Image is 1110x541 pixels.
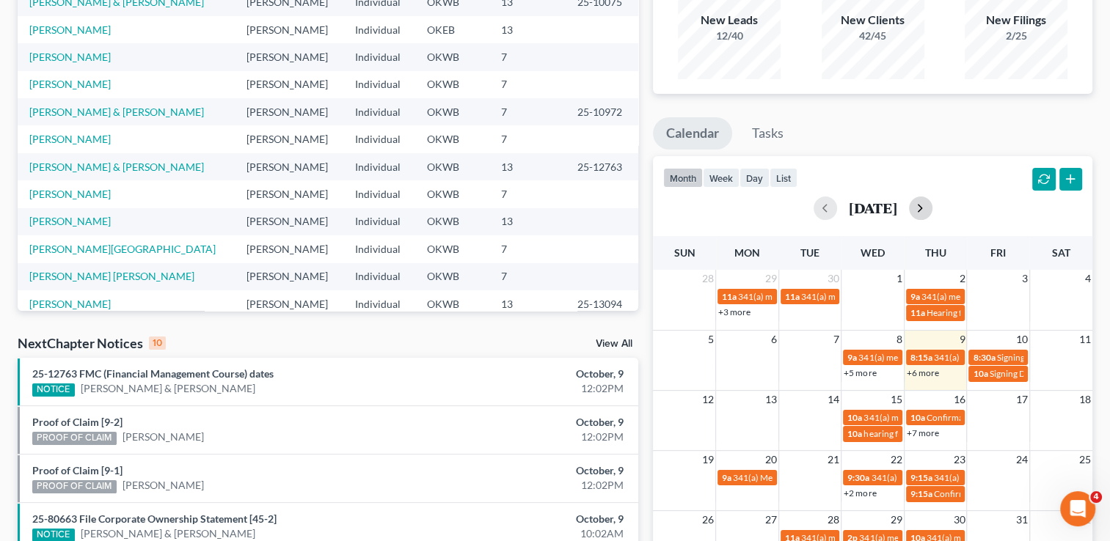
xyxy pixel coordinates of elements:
td: 25-13094 [566,290,638,317]
td: OKWB [415,71,490,98]
span: 25 [1078,451,1092,468]
span: 28 [826,511,841,529]
td: [PERSON_NAME] [235,235,343,262]
h2: [DATE] [849,200,897,216]
span: 29 [889,511,904,529]
span: 9:30a [847,472,869,483]
span: 341(a) meeting for [PERSON_NAME] [863,412,1005,423]
td: OKWB [415,235,490,262]
div: 12:02PM [437,381,624,396]
span: 19 [701,451,715,468]
td: [PERSON_NAME] [235,153,343,180]
a: [PERSON_NAME] & [PERSON_NAME] [81,381,255,396]
div: 10 [149,336,166,350]
span: Sat [1052,246,1070,259]
a: [PERSON_NAME] [29,133,111,145]
a: +6 more [907,367,939,378]
span: 9a [722,472,731,483]
td: [PERSON_NAME] [235,208,343,235]
span: 23 [952,451,966,468]
span: 341(a) Meeting for [PERSON_NAME] & [PERSON_NAME] [733,472,953,483]
a: +3 more [718,306,751,317]
a: +2 more [844,487,876,498]
span: 11a [910,307,925,318]
span: 22 [889,451,904,468]
span: 8:15a [910,352,932,363]
a: View All [596,339,632,349]
div: PROOF OF CLAIM [32,432,117,445]
a: Calendar [653,117,732,150]
td: 25-10972 [566,98,638,125]
td: [PERSON_NAME] [235,180,343,207]
td: OKWB [415,43,490,70]
td: OKWB [415,263,490,290]
a: [PERSON_NAME] [29,51,111,63]
span: 30 [826,270,841,287]
a: 25-80663 File Corporate Ownership Statement [45-2] [32,512,277,525]
span: 4 [1084,270,1092,287]
span: 14 [826,391,841,408]
a: +5 more [844,367,876,378]
td: 7 [489,180,566,207]
span: 29 [764,270,778,287]
td: Individual [343,153,415,180]
span: 18 [1078,391,1092,408]
span: hearing for [PERSON_NAME] [863,428,976,439]
span: Thu [925,246,946,259]
td: [PERSON_NAME] [235,43,343,70]
div: October, 9 [437,367,624,381]
td: 7 [489,98,566,125]
a: Proof of Claim [9-1] [32,464,123,476]
a: [PERSON_NAME] & [PERSON_NAME] [29,161,204,173]
span: Hearing for [PERSON_NAME] [927,307,1041,318]
span: 341(a) meeting for [PERSON_NAME] [871,472,1012,483]
a: [PERSON_NAME] [29,78,111,90]
td: Individual [343,208,415,235]
td: Individual [343,180,415,207]
td: 13 [489,16,566,43]
span: 3 [1020,270,1029,287]
span: 8:30a [973,352,995,363]
a: [PERSON_NAME] [29,298,111,310]
a: [PERSON_NAME] [29,188,111,200]
span: 1 [895,270,904,287]
div: New Filings [965,12,1067,29]
td: 7 [489,125,566,152]
td: [PERSON_NAME] [235,290,343,317]
td: OKWB [415,98,490,125]
td: [PERSON_NAME] [235,263,343,290]
span: 10a [847,412,862,423]
span: 8 [895,331,904,348]
span: Sun [674,246,695,259]
span: 341(a) meeting for [PERSON_NAME] [934,472,1076,483]
div: New Clients [822,12,924,29]
a: [PERSON_NAME][GEOGRAPHIC_DATA] [29,243,216,255]
a: [PERSON_NAME] [123,430,204,444]
div: 42/45 [822,29,924,43]
span: 341(a) meeting for [PERSON_NAME] [801,291,943,302]
div: 12:02PM [437,478,624,493]
span: 9:15a [910,472,932,483]
td: 13 [489,290,566,317]
a: [PERSON_NAME] [123,478,204,493]
span: 7 [832,331,841,348]
td: Individual [343,125,415,152]
span: 9:15a [910,488,932,499]
span: 4 [1090,491,1102,503]
a: [PERSON_NAME] & [PERSON_NAME] [29,106,204,118]
td: Individual [343,98,415,125]
span: 13 [764,391,778,408]
span: 28 [701,270,715,287]
div: October, 9 [437,463,624,478]
td: OKWB [415,153,490,180]
button: list [770,168,797,188]
td: OKWB [415,290,490,317]
div: 2/25 [965,29,1067,43]
td: 13 [489,153,566,180]
span: 6 [770,331,778,348]
td: OKWB [415,125,490,152]
td: OKEB [415,16,490,43]
a: 25-12763 FMC (Financial Management Course) dates [32,367,274,380]
td: [PERSON_NAME] [235,71,343,98]
td: OKWB [415,208,490,235]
